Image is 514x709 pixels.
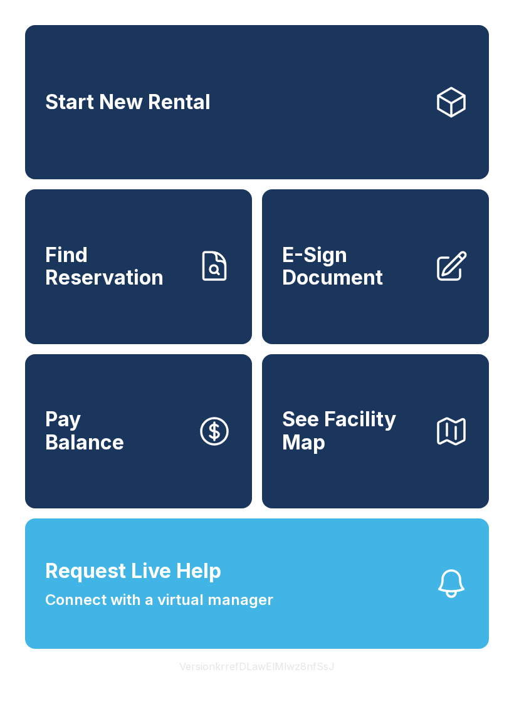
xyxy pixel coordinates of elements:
span: E-Sign Document [282,244,424,290]
button: See Facility Map [262,354,489,508]
a: E-Sign Document [262,189,489,344]
button: VersionkrrefDLawElMlwz8nfSsJ [169,649,345,684]
a: Find Reservation [25,189,252,344]
span: Connect with a virtual manager [45,589,273,611]
span: See Facility Map [282,408,424,454]
span: Start New Rental [45,91,211,114]
span: Find Reservation [45,244,187,290]
a: Start New Rental [25,25,489,179]
button: Request Live HelpConnect with a virtual manager [25,518,489,649]
span: Request Live Help [45,556,221,586]
button: PayBalance [25,354,252,508]
span: Pay Balance [45,408,124,454]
